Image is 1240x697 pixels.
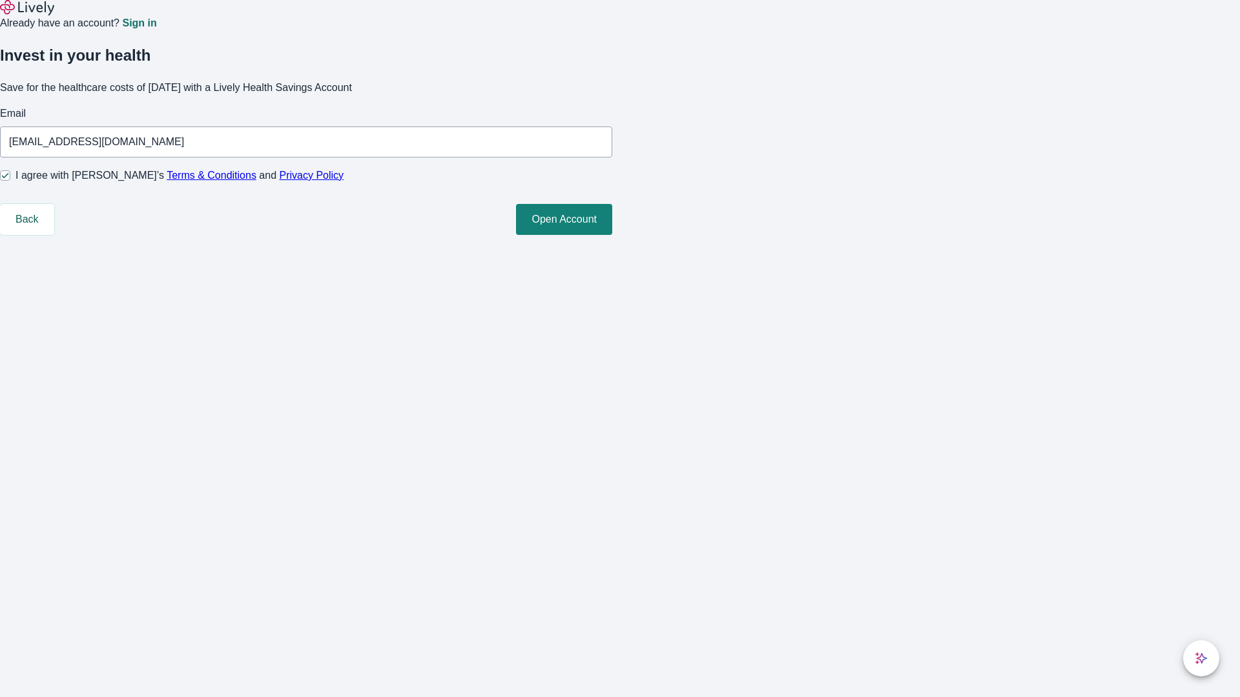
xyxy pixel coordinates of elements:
a: Terms & Conditions [167,170,256,181]
span: I agree with [PERSON_NAME]’s and [15,168,344,183]
button: Open Account [516,204,612,235]
button: chat [1183,640,1219,676]
a: Sign in [122,18,156,28]
svg: Lively AI Assistant [1195,652,1208,665]
a: Privacy Policy [280,170,344,181]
